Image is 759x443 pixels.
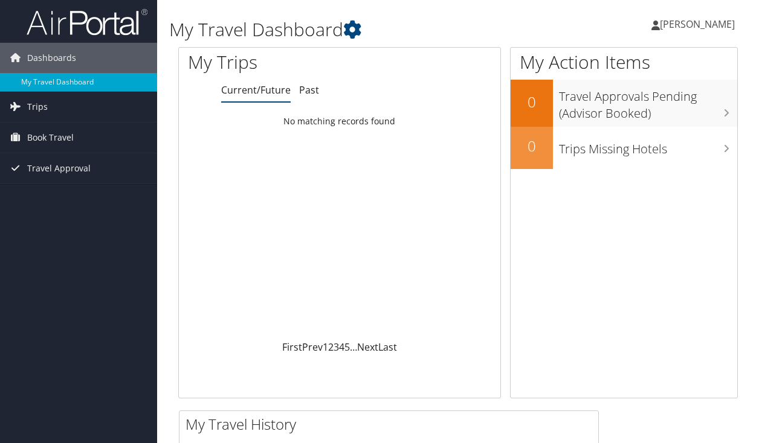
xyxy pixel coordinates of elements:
[511,49,737,75] h1: My Action Items
[328,340,334,354] a: 2
[27,92,48,122] span: Trips
[186,414,598,435] h2: My Travel History
[660,18,735,31] span: [PERSON_NAME]
[282,340,302,354] a: First
[299,83,319,97] a: Past
[651,6,747,42] a: [PERSON_NAME]
[357,340,378,354] a: Next
[511,80,737,126] a: 0Travel Approvals Pending (Advisor Booked)
[27,123,74,153] span: Book Travel
[179,110,500,132] td: No matching records found
[334,340,339,354] a: 3
[378,340,397,354] a: Last
[323,340,328,354] a: 1
[221,83,291,97] a: Current/Future
[27,8,147,36] img: airportal-logo.png
[511,92,553,112] h2: 0
[302,340,323,354] a: Prev
[511,127,737,169] a: 0Trips Missing Hotels
[27,43,76,73] span: Dashboards
[511,136,553,156] h2: 0
[188,49,357,75] h1: My Trips
[339,340,344,354] a: 4
[350,340,357,354] span: …
[559,82,737,122] h3: Travel Approvals Pending (Advisor Booked)
[27,153,91,183] span: Travel Approval
[559,135,737,158] h3: Trips Missing Hotels
[344,340,350,354] a: 5
[169,17,554,42] h1: My Travel Dashboard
